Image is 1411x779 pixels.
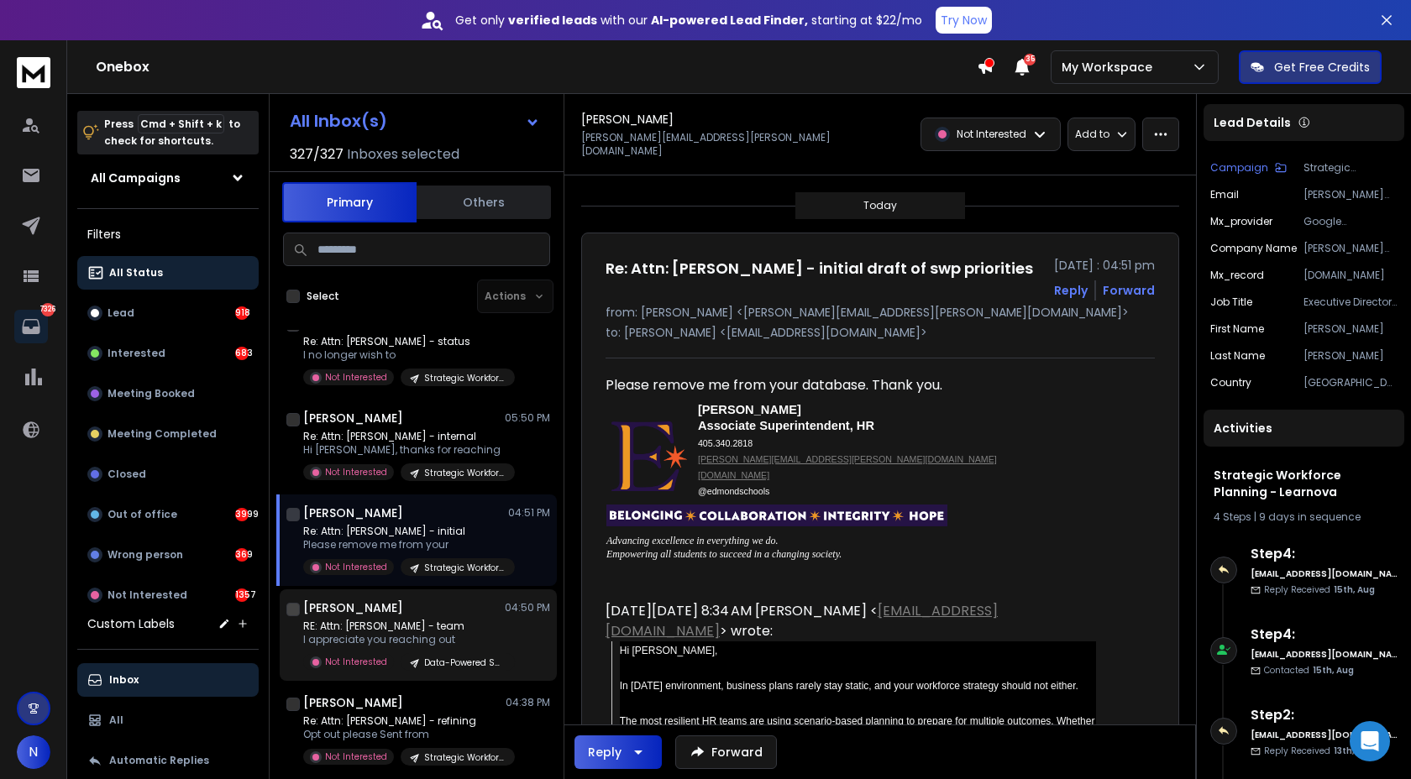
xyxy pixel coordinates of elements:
p: My Workspace [1062,59,1159,76]
h3: Inboxes selected [347,144,459,165]
p: [PERSON_NAME][EMAIL_ADDRESS][PERSON_NAME][DOMAIN_NAME] [581,131,875,158]
p: 7326 [41,303,55,316]
label: Select [307,290,339,303]
p: Meeting Booked [108,387,195,400]
div: 369 [235,548,249,562]
span: In [DATE] environment, business plans rarely stay static, and your workforce strategy should not ... [620,680,1078,692]
p: Data-Powered SWP (Learnova - Dedicated Server) [424,656,505,669]
button: Forward [675,735,777,769]
span: The most resilient HR teams are using scenario-based planning to prepare for multiple outcomes. W... [620,715,1095,762]
h6: Step 4 : [1251,544,1398,564]
p: Contacted [1264,664,1354,677]
img: AD_4nXeNkVjRPqHK-mLKha2MjcTZz048giSmVcFbo92yWxVJ07owK28kKxIfJD63DJN8AJburg8wuAa9BePeu4ijaXydsl0Ks... [611,421,687,493]
p: Re: Attn: [PERSON_NAME] - status [303,335,505,348]
a: [DOMAIN_NAME] [698,470,769,480]
button: Primary [282,182,417,222]
h6: [EMAIL_ADDRESS][DOMAIN_NAME] [1251,648,1398,661]
p: All Status [109,266,163,280]
button: Closed [77,457,259,491]
h1: Re: Attn: [PERSON_NAME] - initial draft of swp priorities [606,257,1033,280]
p: job title [1210,295,1252,309]
p: Not Interested [325,371,387,384]
button: Meeting Completed [77,417,259,451]
p: [PERSON_NAME][EMAIL_ADDRESS][PERSON_NAME][DOMAIN_NAME] [1303,188,1398,201]
p: [PERSON_NAME] [1303,349,1398,363]
img: logo [17,57,50,88]
a: [PERSON_NAME][EMAIL_ADDRESS][PERSON_NAME][DOMAIN_NAME] [698,454,997,464]
span: 35 [1024,54,1036,65]
p: Lead Details [1214,114,1291,131]
p: Inbox [109,673,139,687]
p: from: [PERSON_NAME] <[PERSON_NAME][EMAIL_ADDRESS][PERSON_NAME][DOMAIN_NAME]> [606,304,1155,321]
span: 15th, Aug [1334,583,1375,596]
span: 405.340.2818 [698,438,753,448]
p: 04:38 PM [506,696,550,709]
p: Last Name [1210,349,1265,363]
div: | [1214,510,1394,524]
span: Cmd + Shift + k [138,114,224,133]
p: I appreciate you reaching out [303,633,505,646]
span: Associate Superintendent, HR [698,419,874,432]
p: Try Now [941,12,987,29]
h1: [PERSON_NAME] [303,694,403,711]
p: Closed [108,468,146,481]
button: Meeting Booked [77,377,259,410]
button: Try Now [936,7,992,34]
p: Automatic Replies [109,754,209,767]
h3: Filters [77,222,259,246]
h1: Onebox [96,57,977,77]
p: Out of office [108,508,177,521]
p: Meeting Completed [108,427,217,441]
span: Empowering all students to succeed in a changing society. [606,548,842,560]
p: Google Workspace [1303,215,1398,228]
p: Executive Director of Human Resources [1303,295,1398,309]
p: First Name [1210,322,1264,336]
p: Get only with our starting at $22/mo [455,12,922,29]
p: Not Interested [325,561,387,573]
h1: [PERSON_NAME] [303,599,403,616]
strong: verified leads [508,12,597,29]
button: Interested683 [77,337,259,370]
p: Interested [108,347,165,360]
strong: AI-powered Lead Finder, [651,12,808,29]
span: 13th, Aug [1334,745,1374,757]
p: mx_provider [1210,215,1272,228]
p: mx_record [1210,269,1264,282]
p: Reply Received [1264,745,1374,757]
p: country [1210,376,1251,389]
p: Get Free Credits [1274,59,1370,76]
button: Not Interested1357 [77,578,259,612]
h1: All Campaigns [91,170,181,186]
p: Re: Attn: [PERSON_NAME] - internal [303,430,505,443]
p: [PERSON_NAME] [1303,322,1398,336]
div: Please remove me from your database. Thank you. [606,375,1096,395]
span: @edmondschools [698,486,769,496]
button: Others [417,184,551,221]
a: [EMAIL_ADDRESS][DOMAIN_NAME] [606,601,998,640]
span: 9 days in sequence [1259,510,1361,524]
p: Not Interested [325,466,387,478]
div: Activities [1204,410,1404,447]
span: Advancing excellence in everything we do. [606,535,779,546]
p: Strategic Workforce Planning - Learnova [424,372,505,384]
p: Not Interested [108,588,187,602]
span: 4 Steps [1214,510,1251,524]
p: [DATE] : 04:51 pm [1054,257,1155,274]
div: Forward [1103,282,1155,299]
p: Re: Attn: [PERSON_NAME] - initial [303,525,505,538]
p: Not Interested [325,750,387,763]
button: Reply [574,735,662,769]
p: [PERSON_NAME] PUBLIC SCHOOLS [1303,242,1398,255]
button: N [17,735,50,769]
h1: [PERSON_NAME] [303,505,403,521]
p: Please remove me from your [303,538,505,552]
h6: [EMAIL_ADDRESS][DOMAIN_NAME] [1251,567,1398,580]
img: AD_4nXdsDX0W6UtciPLqolflPFdzbtvtNRMO3nuljqSZ-_QQZYaVY6NUV1YLVnTEVqb09MOczcA-iRB_elxc8u7Sad2e3iZAq... [606,505,947,526]
p: Press to check for shortcuts. [104,116,240,149]
span: 327 / 327 [290,144,344,165]
button: All Inbox(s) [276,104,553,138]
p: Not Interested [957,128,1026,141]
p: Add to [1075,128,1109,141]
